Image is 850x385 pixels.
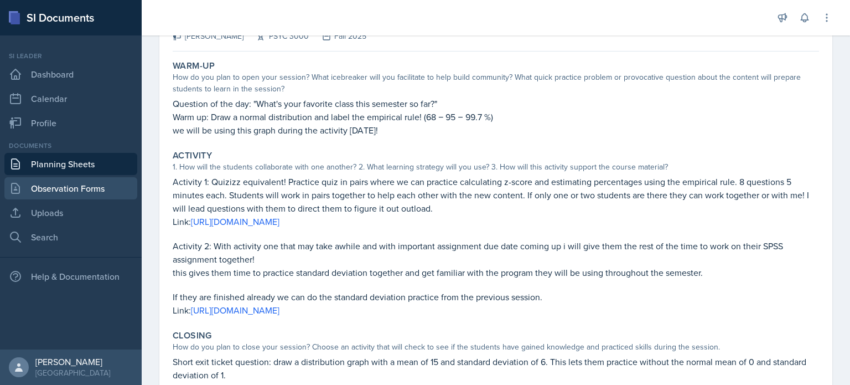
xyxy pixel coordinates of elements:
p: we will be using this graph during the activity [DATE]! [173,124,819,137]
a: Search [4,226,137,248]
a: Observation Forms [4,177,137,199]
div: Documents [4,141,137,151]
a: Profile [4,112,137,134]
div: Si leader [4,51,137,61]
div: How do you plan to open your session? What icebreaker will you facilitate to help build community... [173,71,819,95]
p: Link: [173,215,819,228]
div: PSYC 3000 [243,30,309,42]
a: Calendar [4,88,137,110]
p: If they are finished already we can do the standard deviation practice from the previous session. [173,290,819,304]
p: Link: [173,304,819,317]
div: How do you plan to close your session? Choose an activity that will check to see if the students ... [173,341,819,353]
div: [PERSON_NAME] [35,356,110,367]
a: Dashboard [4,63,137,85]
a: Planning Sheets [4,153,137,175]
a: [URL][DOMAIN_NAME] [191,304,279,316]
p: Activity 1: Quizizz equivalent! Practice quiz in pairs where we can practice calculating z-score ... [173,175,819,215]
p: Activity 2: With activity one that may take awhile and with important assignment due date coming ... [173,239,819,266]
p: Question of the day: "What's your favorite class this semester so far?" [173,97,819,110]
a: Uploads [4,202,137,224]
p: Warm up: Draw a normal distribution and label the empirical rule! (68 − 95 − 99.7 %) [173,110,819,124]
p: Short exit ticket question: draw a distribution graph with a mean of 15 and standard deviation of... [173,355,819,382]
label: Closing [173,330,212,341]
a: [URL][DOMAIN_NAME] [191,215,279,228]
div: [GEOGRAPHIC_DATA] [35,367,110,378]
div: 1. How will the students collaborate with one another? 2. What learning strategy will you use? 3.... [173,161,819,173]
label: Activity [173,150,212,161]
div: [PERSON_NAME] [173,30,243,42]
div: Fall 2025 [309,30,366,42]
div: Help & Documentation [4,265,137,288]
label: Warm-Up [173,60,215,71]
p: this gives them time to practice standard deviation together and get familiar with the program th... [173,266,819,279]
